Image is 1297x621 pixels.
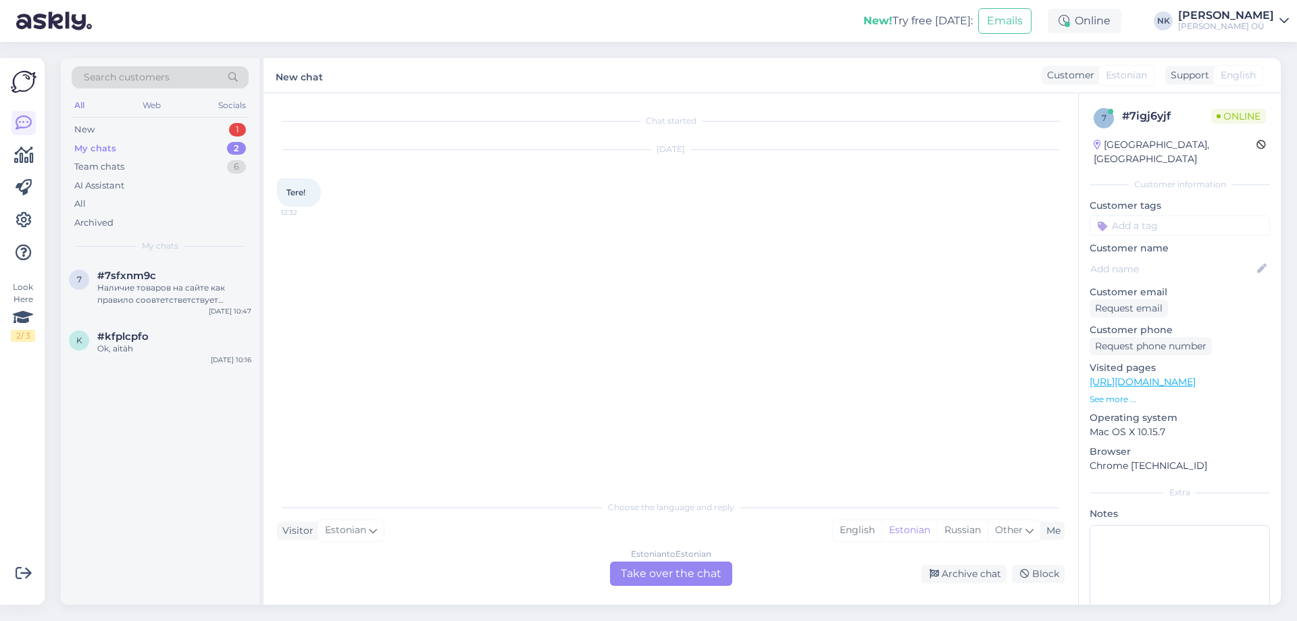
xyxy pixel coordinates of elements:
div: Archived [74,216,113,230]
p: Notes [1090,507,1270,521]
div: Support [1165,68,1209,82]
p: Customer tags [1090,199,1270,213]
div: Request email [1090,299,1168,318]
span: Tere! [286,187,305,197]
a: [PERSON_NAME][PERSON_NAME] OÜ [1178,10,1289,32]
span: #kfplcpfo [97,330,149,343]
p: See more ... [1090,393,1270,405]
span: English [1221,68,1256,82]
div: AI Assistant [74,179,124,193]
div: Web [140,97,163,114]
button: Emails [978,8,1032,34]
div: All [74,197,86,211]
div: Choose the language and reply [277,501,1065,514]
div: Look Here [11,281,35,342]
a: [URL][DOMAIN_NAME] [1090,376,1196,388]
span: Other [995,524,1023,536]
div: [DATE] 10:47 [209,306,251,316]
div: 2 [227,142,246,155]
div: Archive chat [921,565,1007,583]
div: 2 / 3 [11,330,35,342]
span: My chats [142,240,178,252]
span: 12:32 [281,207,332,218]
p: Customer name [1090,241,1270,255]
div: Request phone number [1090,337,1212,355]
div: Наличие товаров на сайте как правило соовтетстветствует действительности, этот фен находится в Tä... [97,282,251,306]
div: Me [1041,524,1061,538]
span: Estonian [1106,68,1147,82]
input: Add name [1090,262,1254,276]
div: My chats [74,142,116,155]
p: Visited pages [1090,361,1270,375]
div: Visitor [277,524,313,538]
span: Search customers [84,70,170,84]
div: [GEOGRAPHIC_DATA], [GEOGRAPHIC_DATA] [1094,138,1256,166]
div: Socials [215,97,249,114]
div: Extra [1090,487,1270,499]
div: [PERSON_NAME] [1178,10,1274,21]
div: Block [1012,565,1065,583]
div: Chat started [277,115,1065,127]
span: Estonian [325,523,366,538]
div: 6 [227,160,246,174]
div: Team chats [74,160,124,174]
div: English [833,520,882,541]
p: Customer phone [1090,323,1270,337]
div: Try free [DATE]: [863,13,973,29]
span: 7 [77,274,82,284]
div: [PERSON_NAME] OÜ [1178,21,1274,32]
div: [DATE] 10:16 [211,355,251,365]
div: Online [1048,9,1121,33]
div: Estonian [882,520,937,541]
span: 7 [1102,113,1107,123]
div: Customer information [1090,178,1270,191]
input: Add a tag [1090,216,1270,236]
b: New! [863,14,892,27]
span: k [76,335,82,345]
div: 1 [229,123,246,136]
label: New chat [276,66,323,84]
span: #7sfxnm9c [97,270,156,282]
div: [DATE] [277,143,1065,155]
p: Mac OS X 10.15.7 [1090,425,1270,439]
div: # 7igj6yjf [1122,108,1211,124]
img: Askly Logo [11,69,36,95]
div: Ok, aitäh [97,343,251,355]
p: Browser [1090,445,1270,459]
div: All [72,97,87,114]
p: Customer email [1090,285,1270,299]
p: Operating system [1090,411,1270,425]
div: Russian [937,520,988,541]
span: Online [1211,109,1266,124]
div: New [74,123,95,136]
div: NK [1154,11,1173,30]
div: Estonian to Estonian [631,548,711,560]
div: Take over the chat [610,562,732,586]
div: Customer [1042,68,1094,82]
p: Chrome [TECHNICAL_ID] [1090,459,1270,473]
